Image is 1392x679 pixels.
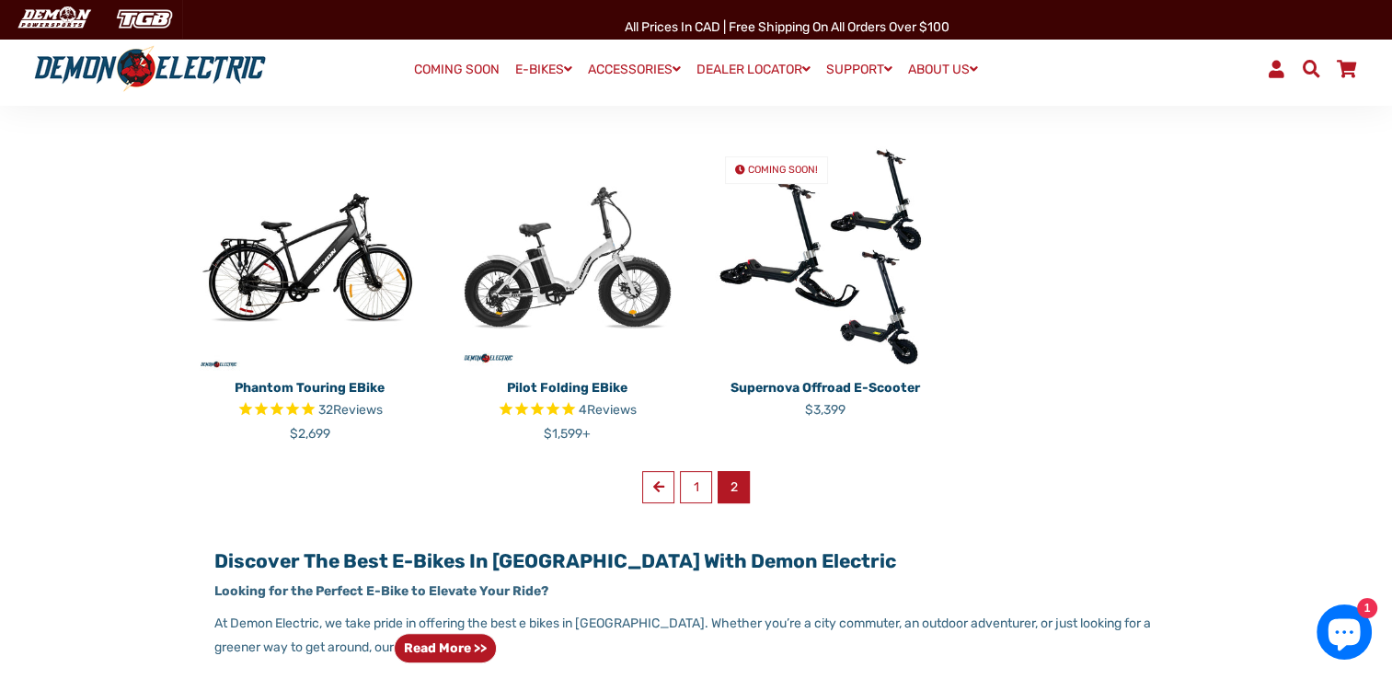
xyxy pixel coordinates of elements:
[28,45,272,93] img: Demon Electric logo
[579,402,637,418] span: 4 reviews
[290,426,330,442] span: $2,699
[214,614,1177,663] p: At Demon Electric, we take pride in offering the best e bikes in [GEOGRAPHIC_DATA]. Whether you’r...
[710,378,940,397] p: Supernova Offroad E-Scooter
[710,142,940,372] a: Supernova Offroad E-Scooter COMING SOON!
[195,400,425,421] span: Rated 4.8 out of 5 stars 32 reviews
[581,56,687,83] a: ACCESSORIES
[195,142,425,372] img: Phantom Touring eBike - Demon Electric
[690,56,817,83] a: DEALER LOCATOR
[9,4,98,34] img: Demon Electric
[587,402,637,418] span: Reviews
[509,56,579,83] a: E-BIKES
[404,640,487,656] strong: Read more >>
[625,19,949,35] span: All Prices in CAD | Free shipping on all orders over $100
[214,549,1177,572] h2: Discover the Best E-Bikes in [GEOGRAPHIC_DATA] with Demon Electric
[718,471,750,503] span: 2
[408,57,506,83] a: COMING SOON
[333,402,383,418] span: Reviews
[902,56,984,83] a: ABOUT US
[453,372,683,443] a: Pilot Folding eBike Rated 5.0 out of 5 stars 4 reviews $1,599+
[453,400,683,421] span: Rated 5.0 out of 5 stars 4 reviews
[748,164,818,176] span: COMING SOON!
[680,471,712,503] a: 1
[710,142,940,372] img: Supernova Offroad E-Scooter
[318,402,383,418] span: 32 reviews
[710,372,940,420] a: Supernova Offroad E-Scooter $3,399
[453,378,683,397] p: Pilot Folding eBike
[195,372,425,443] a: Phantom Touring eBike Rated 4.8 out of 5 stars 32 reviews $2,699
[214,583,548,599] strong: Looking for the Perfect E-Bike to Elevate Your Ride?
[1311,604,1377,664] inbox-online-store-chat: Shopify online store chat
[805,402,846,418] span: $3,399
[107,4,182,34] img: TGB Canada
[820,56,899,83] a: SUPPORT
[195,378,425,397] p: Phantom Touring eBike
[544,426,591,442] span: $1,599+
[453,142,683,372] img: Pilot Folding eBike - Demon Electric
